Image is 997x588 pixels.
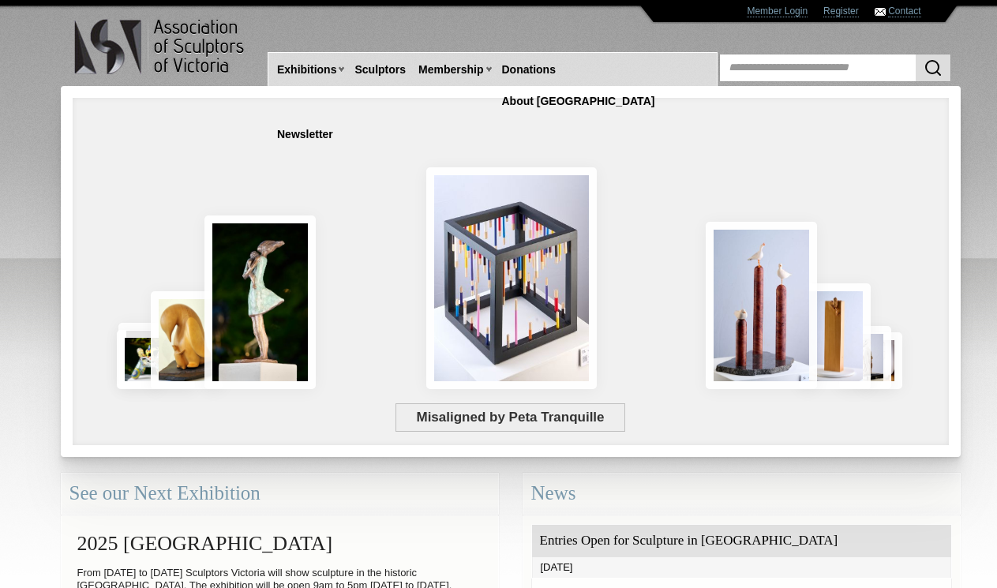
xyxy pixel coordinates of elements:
[73,16,247,78] img: logo.png
[204,215,317,389] img: Connection
[395,403,625,432] span: Misaligned by Peta Tranquille
[69,524,490,563] h2: 2025 [GEOGRAPHIC_DATA]
[823,6,859,17] a: Register
[412,55,489,84] a: Membership
[496,87,662,116] a: About [GEOGRAPHIC_DATA]
[348,55,412,84] a: Sculptors
[532,557,951,578] div: [DATE]
[706,222,817,389] img: Rising Tides
[426,167,597,389] img: Misaligned
[747,6,808,17] a: Member Login
[523,473,961,515] div: News
[61,473,499,515] div: See our Next Exhibition
[271,55,343,84] a: Exhibitions
[875,8,886,16] img: Contact ASV
[496,55,562,84] a: Donations
[888,6,920,17] a: Contact
[532,525,951,557] div: Entries Open for Sculpture in [GEOGRAPHIC_DATA]
[271,120,339,149] a: Newsletter
[799,283,871,389] img: Little Frog. Big Climb
[924,58,943,77] img: Search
